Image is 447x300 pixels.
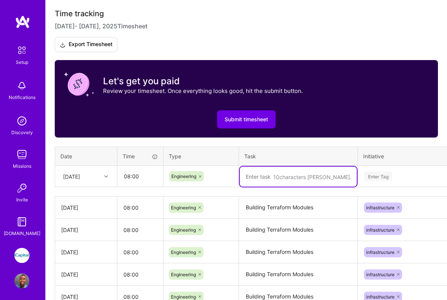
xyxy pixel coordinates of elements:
[103,76,303,87] h3: Let's get you paid
[118,166,163,186] input: HH:MM
[171,272,196,277] span: Engineering
[117,220,163,240] input: HH:MM
[63,172,80,180] div: [DATE]
[171,205,196,210] span: Engineering
[117,198,163,218] input: HH:MM
[171,227,196,233] span: Engineering
[61,226,111,234] div: [DATE]
[123,152,158,160] div: Time
[225,116,268,123] span: Submit timesheet
[14,214,29,229] img: guide book
[60,41,66,49] i: icon Download
[14,42,30,58] img: setup
[14,274,29,289] img: User Avatar
[171,249,196,255] span: Engineering
[366,272,395,277] span: infrastructure
[55,37,117,52] button: Export Timesheet
[104,175,108,178] i: icon Chevron
[14,147,29,162] img: teamwork
[366,227,395,233] span: infrastructure
[163,147,239,166] th: Type
[117,264,163,285] input: HH:MM
[171,294,196,300] span: Engineering
[240,242,357,263] textarea: Building Terraform Modules
[14,78,29,93] img: bell
[61,204,111,212] div: [DATE]
[171,173,196,179] span: Engineering
[12,274,31,289] a: User Avatar
[11,128,33,136] div: Discovery
[16,196,28,204] div: Invite
[55,147,117,166] th: Date
[117,242,163,262] input: HH:MM
[239,147,358,166] th: Task
[15,15,30,29] img: logo
[9,93,35,101] div: Notifications
[217,110,276,128] button: Submit timesheet
[240,220,357,240] textarea: Building Terraform Modules
[12,248,31,263] a: iCapital: Building an Alternative Investment Marketplace
[14,113,29,128] img: discovery
[366,294,395,300] span: infrastructure
[61,271,111,278] div: [DATE]
[13,162,31,170] div: Missions
[4,229,40,237] div: [DOMAIN_NAME]
[55,22,148,31] span: [DATE] - [DATE] , 2025 Timesheet
[240,264,357,285] textarea: Building Terraform Modules
[14,181,29,196] img: Invite
[55,9,104,19] span: Time tracking
[273,173,351,181] div: 10 characters [PERSON_NAME].
[240,197,357,218] textarea: Building Terraform Modules
[64,69,94,99] img: coin
[366,249,395,255] span: infrastructure
[366,205,395,210] span: infrastructure
[61,248,111,256] div: [DATE]
[16,58,28,66] div: Setup
[364,170,392,182] div: Enter Tag
[103,87,303,95] p: Review your timesheet. Once everything looks good, hit the submit button.
[14,248,29,263] img: iCapital: Building an Alternative Investment Marketplace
